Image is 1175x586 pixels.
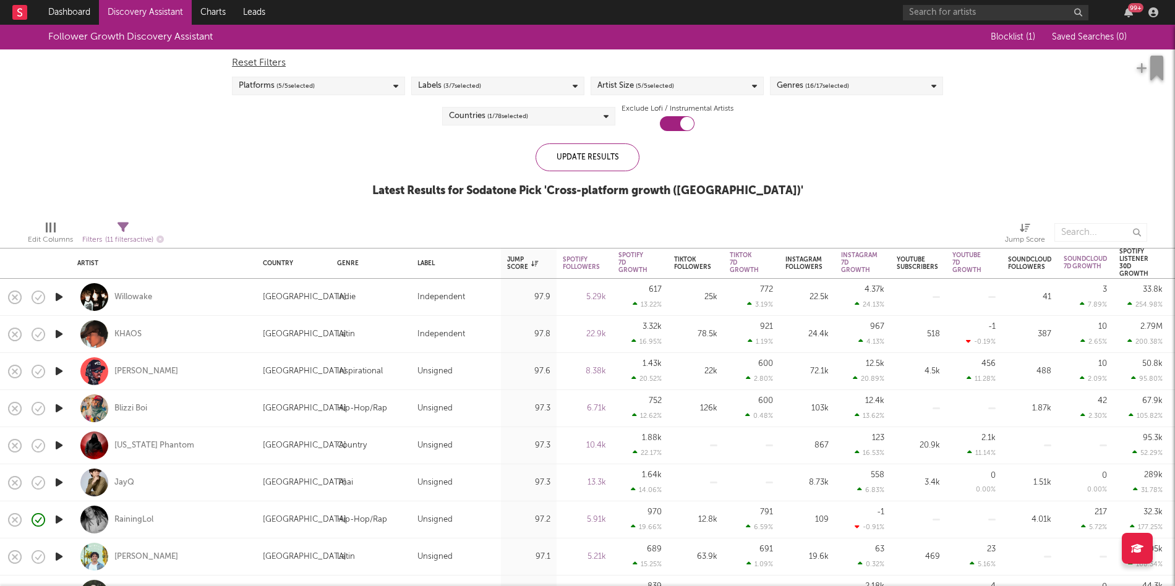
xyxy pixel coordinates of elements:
[1048,32,1127,42] button: Saved Searches (0)
[597,79,674,93] div: Artist Size
[563,364,606,379] div: 8.38k
[647,508,662,516] div: 970
[563,401,606,416] div: 6.71k
[785,327,829,342] div: 24.4k
[1119,248,1148,278] div: Spotify Listener 30D Growth
[1080,375,1107,383] div: 2.09 %
[1133,486,1163,494] div: 31.78 %
[536,143,639,171] div: Update Results
[1008,401,1051,416] div: 1.87k
[633,560,662,568] div: 15.25 %
[114,551,178,563] div: [PERSON_NAME]
[1087,486,1107,493] div: 0.00 %
[1008,327,1051,342] div: 387
[674,256,711,271] div: Tiktok Followers
[858,560,884,568] div: 0.32 %
[507,512,550,527] div: 97.2
[1008,290,1051,305] div: 41
[991,33,1035,41] span: Blocklist
[276,79,315,93] span: ( 5 / 5 selected)
[632,412,662,420] div: 12.62 %
[966,338,996,346] div: -0.19 %
[1128,560,1163,568] div: 168.34 %
[871,471,884,479] div: 558
[507,438,550,453] div: 97.3
[760,323,773,331] div: 921
[1026,33,1035,41] span: ( 1 )
[28,217,73,253] div: Edit Columns
[1005,217,1045,253] div: Jump Score
[1103,286,1107,294] div: 3
[114,477,134,488] div: JayQ
[28,232,73,247] div: Edit Columns
[674,512,717,527] div: 12.8k
[633,300,662,308] div: 13.22 %
[105,237,153,244] span: ( 11 filters active)
[967,375,996,383] div: 11.28 %
[1140,323,1163,331] div: 2.79M
[563,512,606,527] div: 5.91k
[1143,286,1163,294] div: 33.8k
[785,401,829,416] div: 103k
[643,360,662,368] div: 1.43k
[114,440,194,451] a: [US_STATE] Phantom
[563,475,606,490] div: 13.3k
[1129,412,1163,420] div: 105.82 %
[443,79,481,93] span: ( 3 / 7 selected)
[976,486,996,493] div: 0.00 %
[337,438,367,453] div: Country
[785,290,829,305] div: 22.5k
[745,412,773,420] div: 0.48 %
[372,184,803,198] div: Latest Results for Sodatone Pick ' Cross-platform growth ([GEOGRAPHIC_DATA]) '
[563,256,600,271] div: Spotify Followers
[114,292,152,303] a: Willowake
[114,329,142,340] div: KHAOS
[417,327,465,342] div: Independent
[1145,545,1163,553] div: 205k
[649,397,662,405] div: 752
[1098,323,1107,331] div: 10
[758,397,773,405] div: 600
[82,217,164,253] div: Filters(11 filters active)
[1008,512,1051,527] div: 4.01k
[858,338,884,346] div: 4.13 %
[1008,256,1051,271] div: Soundcloud Followers
[1080,338,1107,346] div: 2.65 %
[114,403,147,414] a: Blizzi Boi
[1132,449,1163,457] div: 52.29 %
[449,109,528,124] div: Countries
[631,338,662,346] div: 16.95 %
[114,514,153,525] a: RainingLol
[631,375,662,383] div: 20.52 %
[337,327,355,342] div: Latin
[77,260,244,267] div: Artist
[1008,475,1051,490] div: 1.51k
[1143,434,1163,442] div: 95.3k
[563,327,606,342] div: 22.9k
[981,434,996,442] div: 2.1k
[853,375,884,383] div: 20.89 %
[417,401,453,416] div: Unsigned
[487,109,528,124] span: ( 1 / 78 selected)
[649,286,662,294] div: 617
[777,79,849,93] div: Genres
[1128,3,1143,12] div: 99 +
[897,438,940,453] div: 20.9k
[263,401,346,416] div: [GEOGRAPHIC_DATA]
[674,401,717,416] div: 126k
[674,327,717,342] div: 78.5k
[622,101,733,116] label: Exclude Lofi / Instrumental Artists
[748,338,773,346] div: 1.19 %
[114,366,178,377] a: [PERSON_NAME]
[337,260,399,267] div: Genre
[507,290,550,305] div: 97.9
[1054,223,1147,242] input: Search...
[1127,338,1163,346] div: 200.38 %
[1005,232,1045,247] div: Jump Score
[1142,397,1163,405] div: 67.9k
[987,545,996,553] div: 23
[855,449,884,457] div: 16.53 %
